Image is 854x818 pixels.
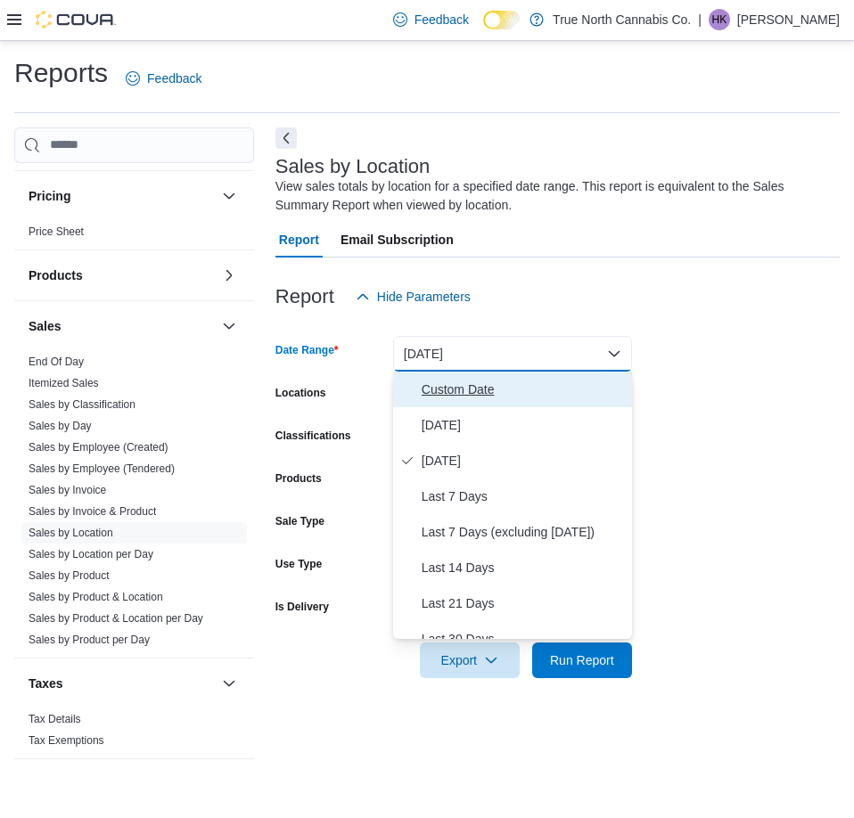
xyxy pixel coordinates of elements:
[29,634,150,646] a: Sales by Product per Day
[29,675,63,692] h3: Taxes
[275,177,831,215] div: View sales totals by location for a specified date range. This report is equivalent to the Sales ...
[415,11,469,29] span: Feedback
[29,266,83,284] h3: Products
[29,187,215,205] button: Pricing
[275,343,339,357] label: Date Range
[422,628,625,650] span: Last 30 Days
[29,398,135,411] a: Sales by Classification
[29,590,163,604] span: Sales by Product & Location
[29,440,168,454] span: Sales by Employee (Created)
[553,9,691,30] p: True North Cannabis Co.
[29,419,92,433] span: Sales by Day
[29,462,175,476] span: Sales by Employee (Tendered)
[275,514,324,528] label: Sale Type
[422,486,625,507] span: Last 7 Days
[341,222,454,258] span: Email Subscription
[29,356,84,368] a: End Of Day
[29,187,70,205] h3: Pricing
[275,386,326,400] label: Locations
[532,642,632,678] button: Run Report
[29,548,153,560] a: Sales by Location per Day
[29,734,104,747] a: Tax Exemptions
[29,266,215,284] button: Products
[29,483,106,497] span: Sales by Invoice
[275,429,351,443] label: Classifications
[737,9,840,30] p: [PERSON_NAME]
[29,713,81,725] a: Tax Details
[218,315,240,337] button: Sales
[29,591,163,603] a: Sales by Product & Location
[483,29,484,30] span: Dark Mode
[218,265,240,286] button: Products
[29,462,175,475] a: Sales by Employee (Tendered)
[29,733,104,748] span: Tax Exemptions
[29,317,62,335] h3: Sales
[422,414,625,436] span: [DATE]
[550,651,614,669] span: Run Report
[393,336,632,372] button: [DATE]
[29,355,84,369] span: End Of Day
[29,611,203,626] span: Sales by Product & Location per Day
[218,673,240,694] button: Taxes
[14,55,108,91] h1: Reports
[29,527,113,539] a: Sales by Location
[275,286,334,307] h3: Report
[14,708,254,758] div: Taxes
[709,9,730,30] div: Haedan Kervin
[393,372,632,639] div: Select listbox
[14,351,254,658] div: Sales
[29,376,99,390] span: Itemized Sales
[14,221,254,249] div: Pricing
[147,70,201,87] span: Feedback
[29,526,113,540] span: Sales by Location
[29,504,156,519] span: Sales by Invoice & Product
[29,420,92,432] a: Sales by Day
[29,569,110,582] a: Sales by Product
[275,471,322,486] label: Products
[422,593,625,614] span: Last 21 Days
[119,61,209,96] a: Feedback
[275,127,297,149] button: Next
[29,484,106,496] a: Sales by Invoice
[275,600,329,614] label: Is Delivery
[29,377,99,389] a: Itemized Sales
[698,9,702,30] p: |
[29,225,84,238] a: Price Sheet
[29,675,215,692] button: Taxes
[279,222,319,258] span: Report
[29,397,135,412] span: Sales by Classification
[712,9,727,30] span: HK
[29,612,203,625] a: Sales by Product & Location per Day
[422,379,625,400] span: Custom Date
[422,521,625,543] span: Last 7 Days (excluding [DATE])
[422,450,625,471] span: [DATE]
[29,569,110,583] span: Sales by Product
[29,633,150,647] span: Sales by Product per Day
[349,279,478,315] button: Hide Parameters
[386,2,476,37] a: Feedback
[218,185,240,207] button: Pricing
[29,317,215,335] button: Sales
[483,11,521,29] input: Dark Mode
[275,557,322,571] label: Use Type
[29,441,168,454] a: Sales by Employee (Created)
[431,642,509,678] span: Export
[29,712,81,726] span: Tax Details
[420,642,520,678] button: Export
[275,156,431,177] h3: Sales by Location
[29,547,153,561] span: Sales by Location per Day
[377,288,471,306] span: Hide Parameters
[422,557,625,578] span: Last 14 Days
[29,505,156,518] a: Sales by Invoice & Product
[36,11,116,29] img: Cova
[29,225,84,239] span: Price Sheet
